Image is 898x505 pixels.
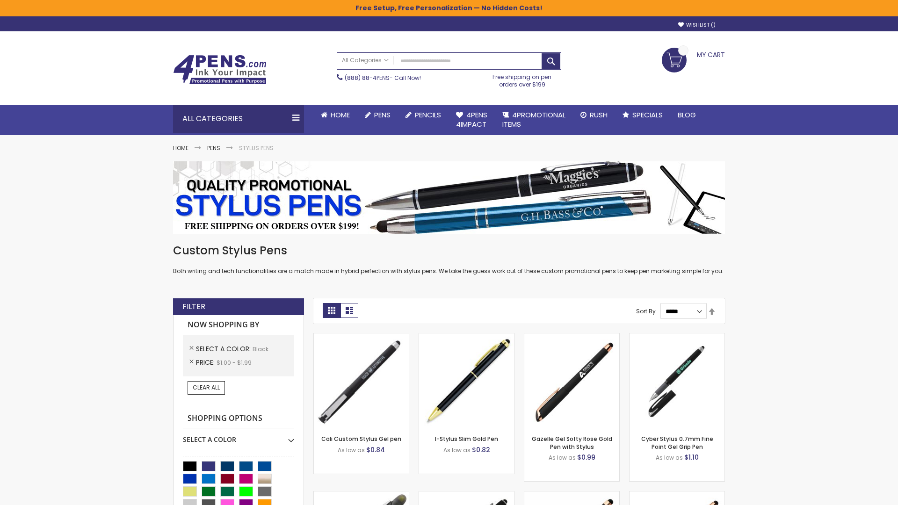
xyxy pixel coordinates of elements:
[357,105,398,125] a: Pens
[188,381,225,394] a: Clear All
[630,491,724,499] a: Gazelle Gel Softy Rose Gold Pen with Stylus - ColorJet-Black
[615,105,670,125] a: Specials
[483,70,562,88] div: Free shipping on pen orders over $199
[641,435,713,450] a: Cyber Stylus 0.7mm Fine Point Gel Grip Pen
[314,333,409,428] img: Cali Custom Stylus Gel pen-Black
[173,55,267,85] img: 4Pens Custom Pens and Promotional Products
[577,453,595,462] span: $0.99
[173,105,304,133] div: All Categories
[207,144,220,152] a: Pens
[338,446,365,454] span: As low as
[314,333,409,341] a: Cali Custom Stylus Gel pen-Black
[321,435,401,443] a: Cali Custom Stylus Gel pen
[678,110,696,120] span: Blog
[630,333,724,428] img: Cyber Stylus 0.7mm Fine Point Gel Grip Pen-Black
[196,358,217,367] span: Price
[524,333,619,428] img: Gazelle Gel Softy Rose Gold Pen with Stylus-Black
[183,428,294,444] div: Select A Color
[419,333,514,428] img: I-Stylus Slim Gold-Black
[196,344,253,353] span: Select A Color
[549,454,576,462] span: As low as
[342,57,389,64] span: All Categories
[502,110,565,129] span: 4PROMOTIONAL ITEMS
[435,435,498,443] a: I-Stylus Slim Gold Pen
[173,144,188,152] a: Home
[173,243,725,258] h1: Custom Stylus Pens
[573,105,615,125] a: Rush
[183,315,294,335] strong: Now Shopping by
[193,383,220,391] span: Clear All
[656,454,683,462] span: As low as
[456,110,487,129] span: 4Pens 4impact
[443,446,471,454] span: As low as
[239,144,274,152] strong: Stylus Pens
[449,105,495,135] a: 4Pens4impact
[314,491,409,499] a: Souvenir® Jalan Highlighter Stylus Pen Combo-Black
[524,333,619,341] a: Gazelle Gel Softy Rose Gold Pen with Stylus-Black
[670,105,703,125] a: Blog
[337,53,393,68] a: All Categories
[173,243,725,275] div: Both writing and tech functionalities are a match made in hybrid perfection with stylus pens. We ...
[684,453,699,462] span: $1.10
[419,491,514,499] a: Custom Soft Touch® Metal Pens with Stylus-Black
[419,333,514,341] a: I-Stylus Slim Gold-Black
[495,105,573,135] a: 4PROMOTIONALITEMS
[632,110,663,120] span: Specials
[323,303,340,318] strong: Grid
[630,333,724,341] a: Cyber Stylus 0.7mm Fine Point Gel Grip Pen-Black
[532,435,612,450] a: Gazelle Gel Softy Rose Gold Pen with Stylus
[636,307,656,315] label: Sort By
[415,110,441,120] span: Pencils
[217,359,252,367] span: $1.00 - $1.99
[183,409,294,429] strong: Shopping Options
[524,491,619,499] a: Islander Softy Rose Gold Gel Pen with Stylus-Black
[345,74,390,82] a: (888) 88-4PENS
[253,345,268,353] span: Black
[173,161,725,234] img: Stylus Pens
[366,445,385,454] span: $0.84
[331,110,350,120] span: Home
[678,22,716,29] a: Wishlist
[374,110,391,120] span: Pens
[182,302,205,312] strong: Filter
[345,74,421,82] span: - Call Now!
[590,110,608,120] span: Rush
[313,105,357,125] a: Home
[398,105,449,125] a: Pencils
[472,445,490,454] span: $0.82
